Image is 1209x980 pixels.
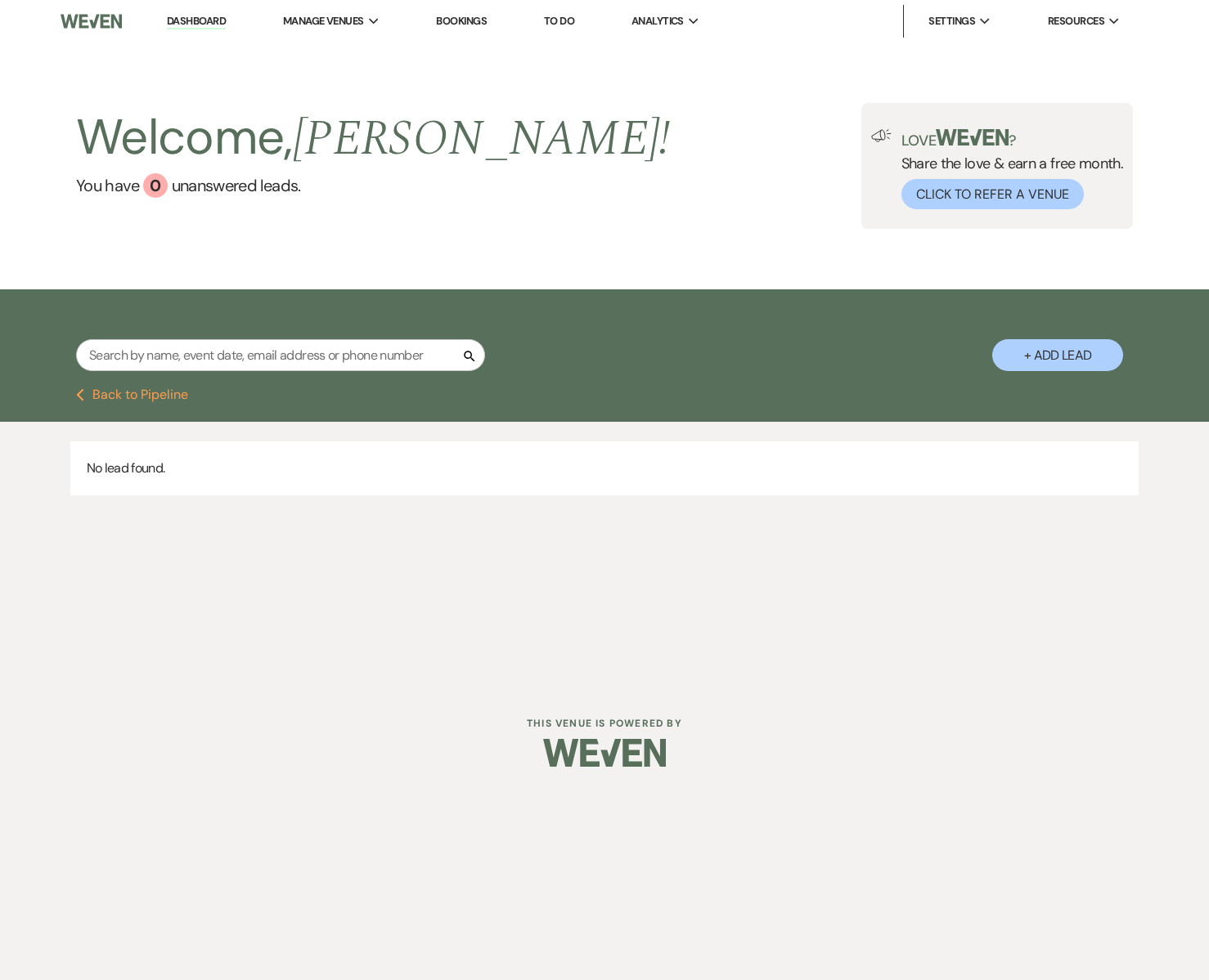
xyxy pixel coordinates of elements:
span: Settings [928,13,975,29]
span: [PERSON_NAME] ! [293,101,671,177]
span: Analytics [631,13,684,29]
a: Bookings [436,14,487,28]
div: Share the love & earn a free month. [892,129,1124,209]
img: weven-logo-green.svg [936,129,1009,145]
img: Weven Logo [61,4,122,38]
img: loud-speaker-illustration.svg [871,129,892,142]
h2: Welcome, [76,103,671,173]
span: Manage Venues [283,13,364,29]
a: To Do [544,14,574,28]
button: Click to Refer a Venue [901,179,1084,209]
img: Weven Logo [543,724,666,781]
p: Love ? [901,129,1124,148]
button: Back to Pipeline [76,388,188,401]
span: Resources [1048,13,1104,29]
input: Search by name, event date, email address or phone number [76,339,485,371]
div: 0 [143,173,168,198]
button: + Add Lead [992,339,1123,371]
a: Dashboard [167,14,226,29]
a: You have 0 unanswered leads. [76,173,671,198]
p: No lead found. [70,441,1139,495]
